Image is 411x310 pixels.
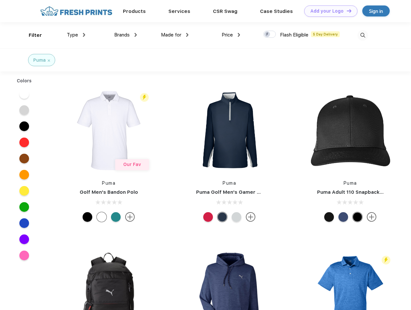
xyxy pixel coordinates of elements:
img: flash_active_toggle.svg [140,93,149,102]
div: Green Lagoon [111,212,121,222]
img: func=resize&h=266 [66,88,152,173]
div: Sign in [369,7,383,15]
div: Bright White [97,212,106,222]
a: Puma [102,181,115,186]
img: desktop_search.svg [357,30,368,41]
span: Our Fav [123,162,141,167]
div: Puma Black [83,212,92,222]
div: Filter [29,32,42,39]
span: Flash Eligible [280,32,308,38]
img: more.svg [125,212,135,222]
div: Pma Blk with Pma Blk [324,212,334,222]
img: func=resize&h=266 [307,88,393,173]
a: Products [123,8,146,14]
img: filter_cancel.svg [48,59,50,62]
a: Sign in [362,5,390,16]
img: fo%20logo%202.webp [38,5,114,17]
img: dropdown.png [83,33,85,37]
div: Peacoat Qut Shd [338,212,348,222]
a: Puma [344,181,357,186]
img: dropdown.png [186,33,188,37]
span: Made for [161,32,181,38]
img: DT [347,9,351,13]
div: High Rise [232,212,241,222]
span: Brands [114,32,130,38]
img: dropdown.png [238,33,240,37]
img: flash_active_toggle.svg [382,256,390,264]
div: Add your Logo [310,8,344,14]
img: dropdown.png [135,33,137,37]
div: Colors [12,77,37,84]
div: Navy Blazer [217,212,227,222]
img: func=resize&h=266 [186,88,272,173]
a: CSR Swag [213,8,237,14]
div: Ski Patrol [203,212,213,222]
a: Puma [223,181,236,186]
span: Type [67,32,78,38]
img: more.svg [367,212,376,222]
a: Puma Golf Men's Gamer Golf Quarter-Zip [196,189,298,195]
span: Price [222,32,233,38]
img: more.svg [246,212,256,222]
div: Puma [33,57,46,64]
a: Services [168,8,190,14]
a: Golf Men's Bandon Polo [80,189,138,195]
div: Pma Blk Pma Blk [353,212,362,222]
span: 5 Day Delivery [311,31,340,37]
